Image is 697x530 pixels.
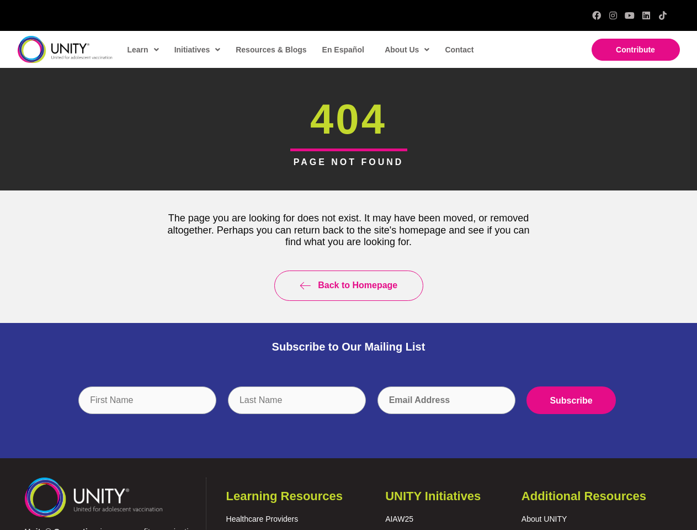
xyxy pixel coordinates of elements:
[439,37,478,62] a: Contact
[322,45,364,54] span: En Español
[228,386,366,414] input: Last Name
[658,11,667,20] a: TikTok
[377,386,515,414] input: Email Address
[272,341,425,353] span: Subscribe to Our Mailing List
[78,386,216,414] input: First Name
[168,213,530,247] span: The page you are looking for does not exist. It may have been moved, or removed altogether. Perha...
[445,45,473,54] span: Contact
[294,157,404,167] span: PAGE NOT FOUND
[317,37,369,62] a: En Español
[310,96,387,142] span: 404
[385,41,429,58] span: About Us
[522,515,567,523] a: About UNITY
[274,271,423,301] a: Back to Homepage
[592,11,601,20] a: Facebook
[522,489,646,503] span: Additional Resources
[592,39,680,61] a: Contribute
[226,489,343,503] span: Learning Resources
[642,11,651,20] a: LinkedIn
[174,41,221,58] span: Initiatives
[385,515,413,523] a: AIAW25
[526,386,615,414] input: Subscribe
[18,36,113,63] img: unity-logo-dark
[385,489,481,503] span: UNITY Initiatives
[616,45,655,54] span: Contribute
[609,11,618,20] a: Instagram
[236,45,306,54] span: Resources & Blogs
[230,37,311,62] a: Resources & Blogs
[318,280,397,290] span: Back to Homepage
[226,515,299,523] a: Healthcare Providers
[25,478,163,517] img: unity-logo
[127,41,159,58] span: Learn
[625,11,634,20] a: YouTube
[379,37,434,62] a: About Us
